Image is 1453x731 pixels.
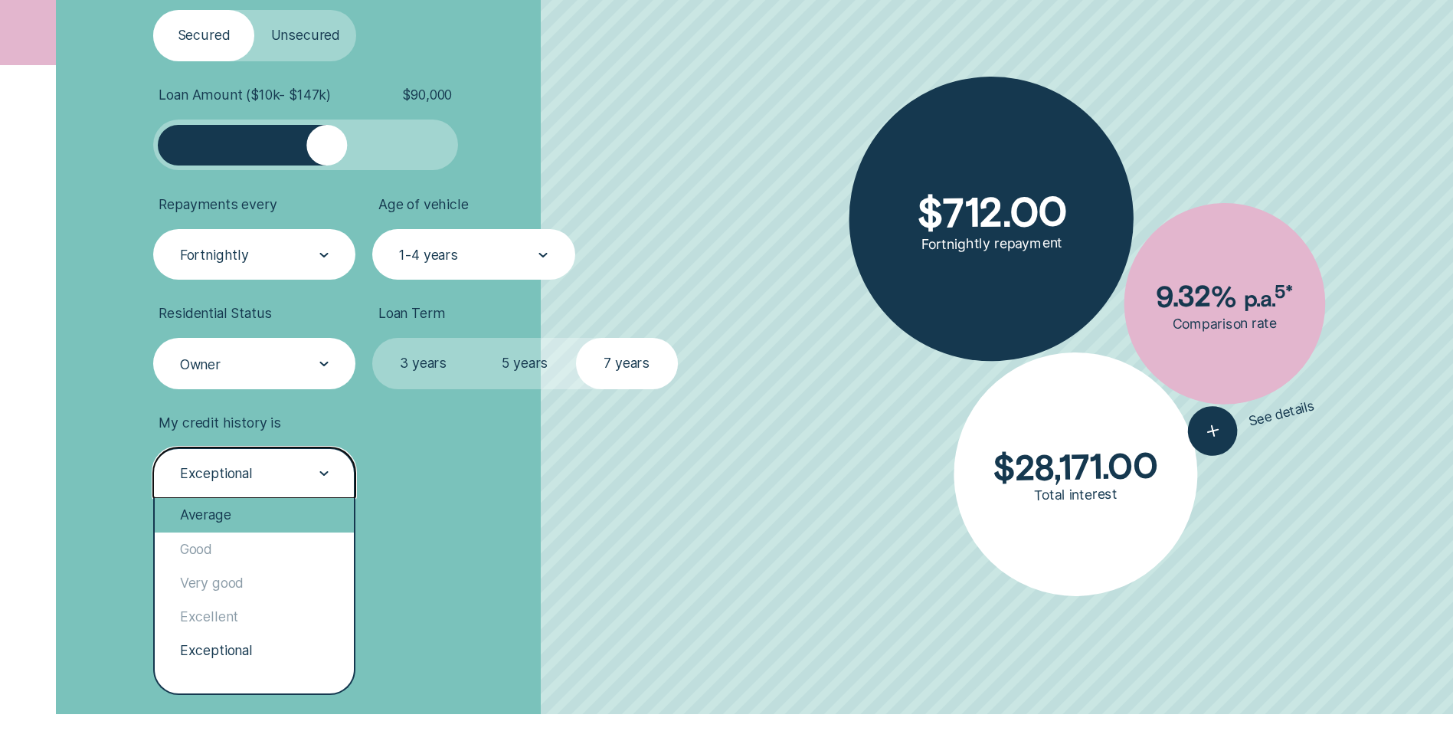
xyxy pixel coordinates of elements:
span: Repayments every [159,196,277,213]
span: Residential Status [159,305,272,322]
span: $ 90,000 [402,87,452,103]
span: Loan Amount ( $10k - $147k ) [159,87,331,103]
span: See details [1247,398,1317,430]
div: Exceptional [180,465,253,482]
label: 7 years [576,338,678,388]
div: Excellent [155,600,354,634]
label: 5 years [474,338,576,388]
label: Secured [153,10,255,61]
div: Very good [155,566,354,600]
label: 3 years [372,338,474,388]
div: 1-4 years [399,247,457,264]
label: Unsecured [254,10,356,61]
span: My credit history is [159,415,280,431]
span: Loan Term [378,305,445,322]
span: Age of vehicle [378,196,469,213]
button: See details [1183,382,1320,461]
div: Average [155,498,354,532]
div: Good [155,533,354,566]
div: Fortnightly [180,247,249,264]
div: Exceptional [155,634,354,667]
div: Owner [180,356,221,372]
